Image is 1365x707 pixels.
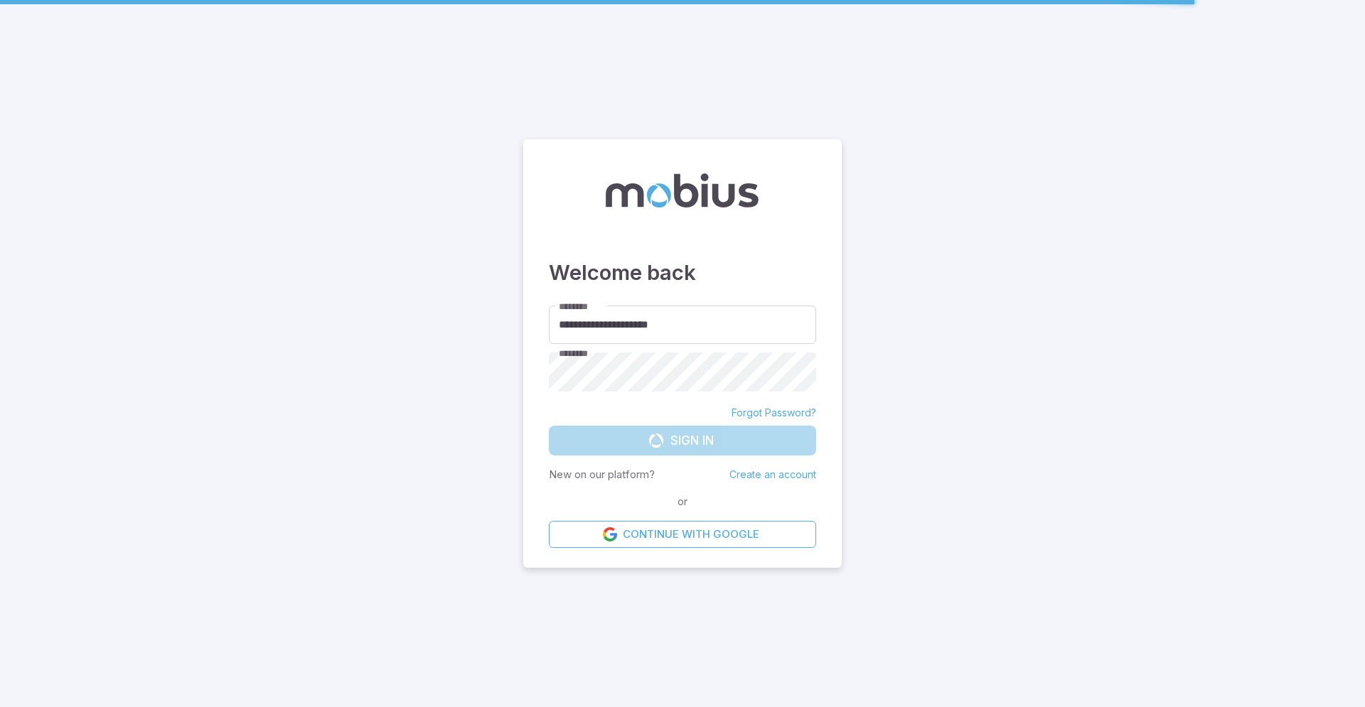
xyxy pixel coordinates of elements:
a: Continue with Google [549,521,816,548]
a: Forgot Password? [732,406,816,420]
span: or [674,494,691,509]
p: New on our platform? [549,467,655,482]
a: Create an account [729,468,816,480]
h3: Welcome back [549,257,816,288]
